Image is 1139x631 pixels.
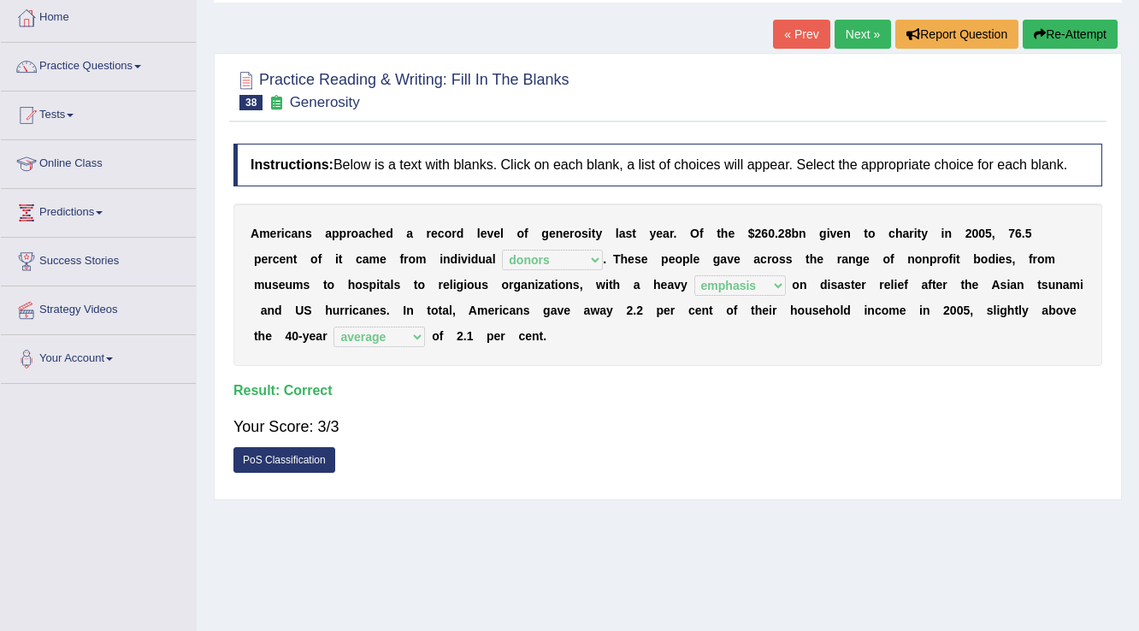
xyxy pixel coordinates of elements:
b: h [653,278,661,292]
b: t [932,278,936,292]
b: s [1042,278,1048,292]
b: e [884,278,891,292]
b: e [972,278,979,292]
b: n [406,304,414,317]
b: t [717,227,721,240]
a: Online Class [1,140,196,183]
b: c [352,304,359,317]
b: i [827,227,830,240]
b: u [1048,278,1056,292]
b: r [861,278,865,292]
b: n [443,252,451,266]
b: c [760,252,767,266]
b: 2 [965,227,972,240]
b: r [346,227,351,240]
b: i [463,278,467,292]
b: e [431,227,438,240]
b: i [335,252,339,266]
h4: Below is a text with blanks. Click on each blank, a list of choices will appear. Select the appro... [233,144,1102,186]
b: m [369,252,380,266]
b: r [345,304,349,317]
b: o [417,278,425,292]
b: 0 [768,227,775,240]
b: m [292,278,303,292]
b: T [613,252,621,266]
b: I [403,304,406,317]
b: n [528,278,535,292]
b: i [941,227,945,240]
b: i [894,278,898,292]
b: o [351,227,359,240]
b: e [380,252,387,266]
b: l [891,278,894,292]
b: e [734,252,741,266]
b: e [936,278,943,292]
b: r [276,227,280,240]
b: n [286,252,293,266]
b: n [366,304,374,317]
b: p [339,227,347,240]
b: e [999,252,1006,266]
b: l [450,278,453,292]
b: n [1055,278,1063,292]
b: a [359,304,366,317]
a: Strategy Videos [1,286,196,329]
b: l [500,227,504,240]
b: c [273,252,280,266]
b: s [634,252,641,266]
b: y [650,227,657,240]
b: s [779,252,786,266]
b: i [1080,278,1083,292]
b: a [325,227,332,240]
b: i [555,278,558,292]
b: t [380,278,384,292]
b: f [524,227,528,240]
b: a [363,252,369,266]
b: d [274,304,282,317]
b: r [670,227,674,240]
b: c [356,252,363,266]
b: d [451,252,458,266]
b: o [792,278,800,292]
b: f [928,278,932,292]
b: o [771,252,779,266]
a: PoS Classification [233,447,335,473]
b: l [616,227,619,240]
b: v [487,227,493,240]
b: r [268,252,272,266]
b: i [457,252,461,266]
b: h [348,278,356,292]
b: m [254,278,264,292]
b: o [409,252,416,266]
b: a [753,252,760,266]
b: l [477,227,481,240]
b: e [817,252,823,266]
b: g [457,278,464,292]
b: o [868,227,876,240]
b: r [451,227,456,240]
b: s [481,278,488,292]
b: i [914,227,918,240]
b: e [549,227,556,240]
b: z [538,278,544,292]
b: a [663,227,670,240]
b: e [270,227,277,240]
b: y [681,278,688,292]
b: p [332,227,339,240]
b: s [363,278,369,292]
b: u [475,278,482,292]
b: i [349,304,352,317]
b: t [293,252,298,266]
b: f [890,252,894,266]
b: e [373,304,380,317]
b: s [573,278,580,292]
b: e [641,252,648,266]
b: h [621,252,629,266]
b: e [628,252,634,266]
b: s [830,278,837,292]
b: e [261,252,268,266]
b: s [625,227,632,240]
a: Your Account [1,335,196,378]
b: n [922,252,929,266]
b: o [467,278,475,292]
